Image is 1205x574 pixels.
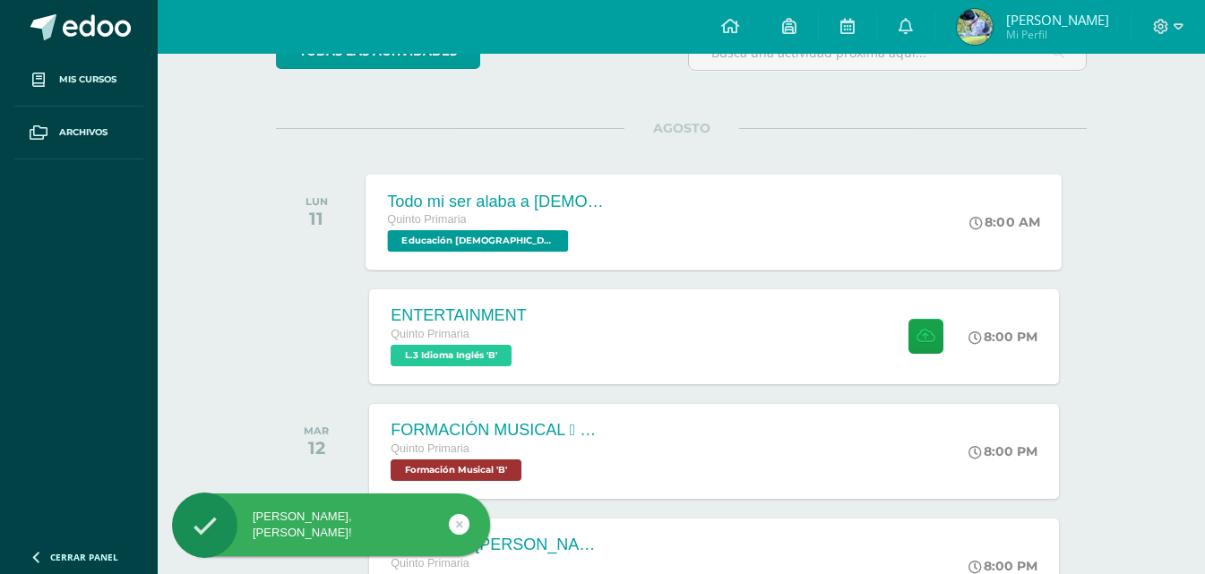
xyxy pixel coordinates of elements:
span: Quinto Primaria [388,213,467,226]
div: 8:00 PM [968,329,1037,345]
span: Mi Perfil [1006,27,1109,42]
span: L.3 Idioma Inglés 'B' [391,345,512,366]
div: ENTERTAINMENT [391,306,526,325]
div: [PERSON_NAME], [PERSON_NAME]! [172,509,490,541]
img: 21b383828cbc4a76c7cc66e41658c20e.png [957,9,993,45]
div: 12 [304,437,329,458]
span: Quinto Primaria [391,442,469,455]
div: Todo mi ser alaba a [DEMOGRAPHIC_DATA] [388,192,605,210]
span: Formación Musical 'B' [391,459,521,481]
div: FORMACIÓN MUSICAL  EJERCICIO RITMICO [391,421,606,440]
div: LUN [306,195,328,208]
span: Archivos [59,125,108,140]
div: MAR [304,424,329,437]
span: Quinto Primaria [391,328,469,340]
span: Educación Cristiana 'B' [388,230,569,252]
div: 11 [306,208,328,229]
span: AGOSTO [624,120,739,136]
a: Archivos [14,107,143,159]
div: 8:00 AM [970,214,1041,230]
span: Mis cursos [59,73,116,87]
div: 8:00 PM [968,443,1037,459]
span: Cerrar panel [50,551,118,563]
span: Quinto Primaria [391,557,469,570]
a: Mis cursos [14,54,143,107]
div: 8:00 PM [968,558,1037,574]
span: [PERSON_NAME] [1006,11,1109,29]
